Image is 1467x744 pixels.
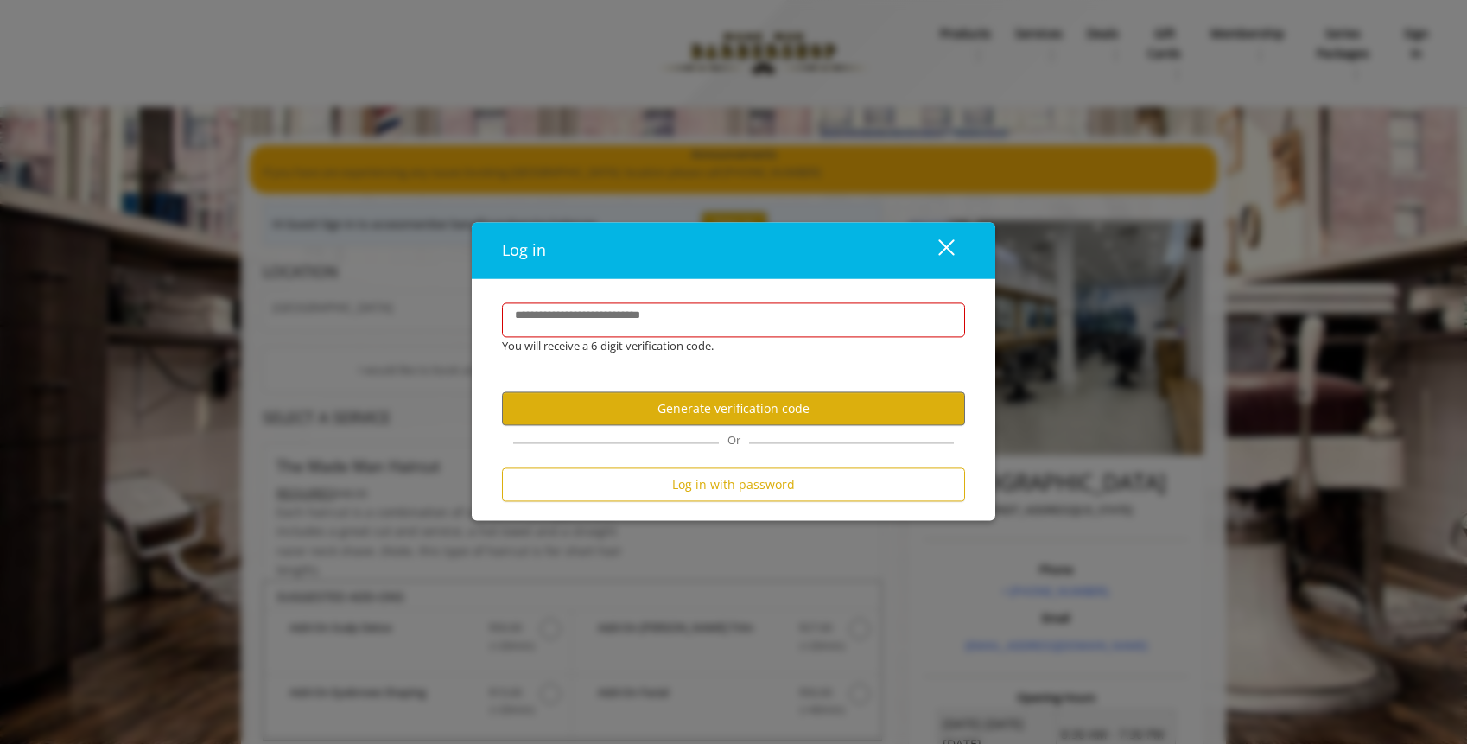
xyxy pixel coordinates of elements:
[502,392,965,426] button: Generate verification code
[906,233,965,269] button: close dialog
[502,240,546,261] span: Log in
[719,433,749,448] span: Or
[918,238,953,264] div: close dialog
[489,338,952,356] div: You will receive a 6-digit verification code.
[502,468,965,502] button: Log in with password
